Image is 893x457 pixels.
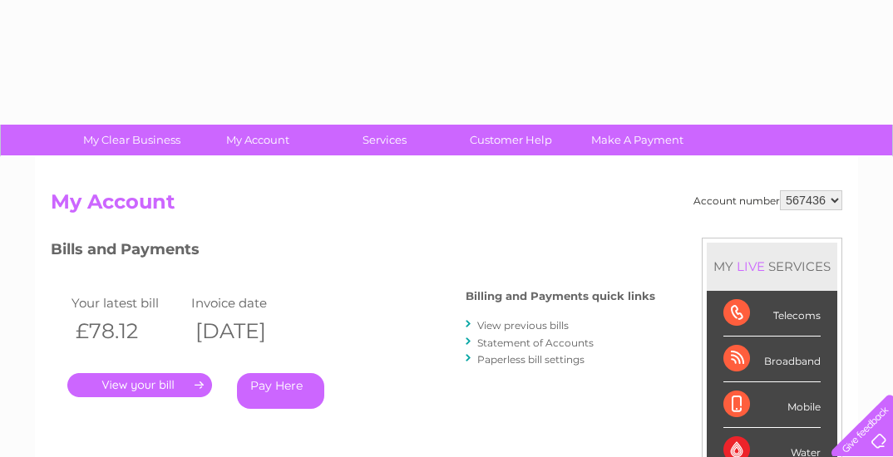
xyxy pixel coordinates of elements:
a: Pay Here [237,373,324,409]
div: Mobile [723,382,821,428]
a: Services [316,125,453,155]
td: Your latest bill [67,292,187,314]
a: Make A Payment [569,125,706,155]
a: Statement of Accounts [477,337,594,349]
div: LIVE [733,258,768,274]
h2: My Account [51,190,842,222]
a: View previous bills [477,319,569,332]
a: Paperless bill settings [477,353,585,366]
div: Broadband [723,337,821,382]
a: My Clear Business [63,125,200,155]
a: Customer Help [442,125,580,155]
td: Invoice date [187,292,307,314]
div: Telecoms [723,291,821,337]
th: [DATE] [187,314,307,348]
a: My Account [190,125,327,155]
a: . [67,373,212,397]
div: MY SERVICES [707,243,837,290]
th: £78.12 [67,314,187,348]
h4: Billing and Payments quick links [466,290,655,302]
div: Account number [693,190,842,210]
h3: Bills and Payments [51,238,655,267]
